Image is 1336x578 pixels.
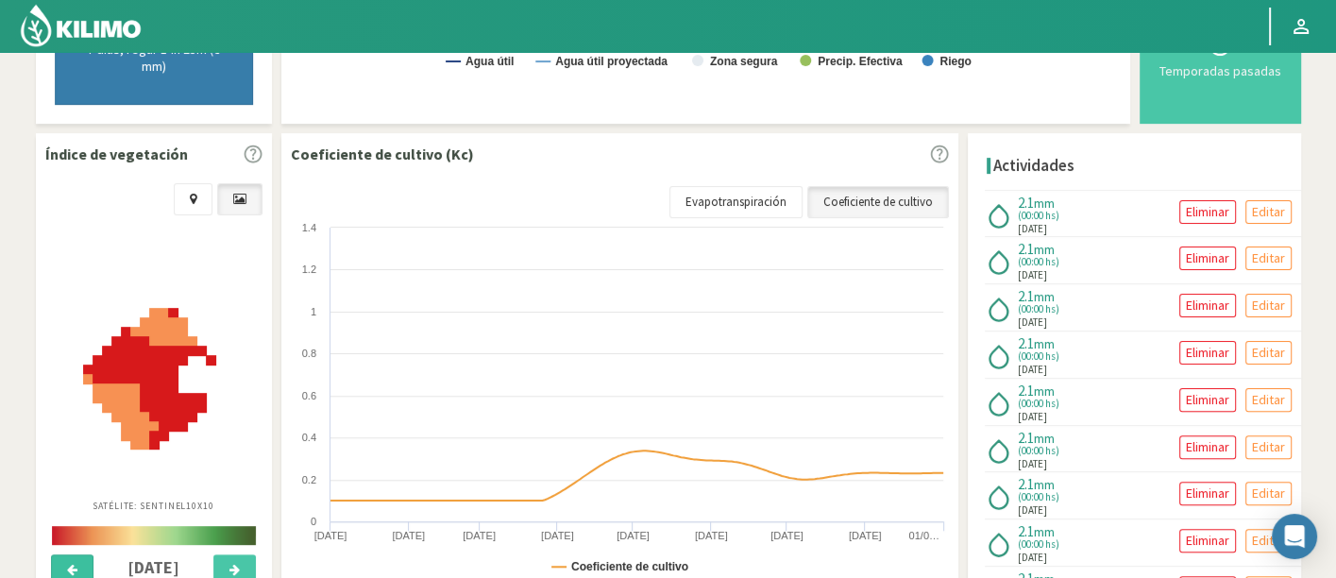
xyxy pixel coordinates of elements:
[1018,522,1034,540] span: 2.1
[1018,304,1059,314] span: (00:00 hs)
[1179,246,1236,270] button: Eliminar
[1179,341,1236,365] button: Eliminar
[993,157,1074,175] h4: Actividades
[301,474,315,485] text: 0.2
[83,308,225,450] img: d7cc92ec-a977-4a79-98a8-eb62b9b72349_-_sentinel_-_2025-08-22.png
[313,530,347,541] text: [DATE]
[1034,335,1055,352] span: mm
[52,526,256,545] img: scale
[1018,492,1059,502] span: (00:00 hs)
[848,530,881,541] text: [DATE]
[1018,456,1047,472] span: [DATE]
[1018,429,1034,447] span: 2.1
[291,143,474,165] p: Coeficiente de cultivo (Kc)
[301,348,315,359] text: 0.8
[1018,257,1059,267] span: (00:00 hs)
[1155,64,1286,77] div: Temporadas pasadas
[310,516,315,527] text: 0
[1018,399,1059,409] span: (00:00 hs)
[1018,502,1047,518] span: [DATE]
[1018,211,1059,221] span: (00:00 hs)
[555,55,668,68] text: Agua útil proyectada
[1018,314,1047,331] span: [DATE]
[1245,200,1292,224] button: Editar
[1245,341,1292,365] button: Editar
[1018,382,1034,399] span: 2.1
[1179,388,1236,412] button: Eliminar
[1034,430,1055,447] span: mm
[1245,388,1292,412] button: Editar
[571,560,688,573] text: Coeficiente de cultivo
[1186,201,1229,223] p: Eliminar
[1018,287,1034,305] span: 2.1
[19,3,143,48] img: Kilimo
[1245,435,1292,459] button: Editar
[908,530,939,541] text: 01/0…
[1252,483,1285,504] p: Editar
[301,263,315,275] text: 1.2
[541,530,574,541] text: [DATE]
[301,432,315,443] text: 0.4
[1018,334,1034,352] span: 2.1
[1018,351,1059,362] span: (00:00 hs)
[1179,529,1236,552] button: Eliminar
[1018,221,1047,237] span: [DATE]
[818,55,903,68] text: Precip. Efectiva
[1252,530,1285,552] p: Editar
[1186,389,1229,411] p: Eliminar
[1245,246,1292,270] button: Editar
[301,390,315,401] text: 0.6
[1186,436,1229,458] p: Eliminar
[1179,200,1236,224] button: Eliminar
[807,186,949,218] a: Coeficiente de cultivo
[1018,539,1059,550] span: (00:00 hs)
[1034,476,1055,493] span: mm
[1252,247,1285,269] p: Editar
[1186,530,1229,552] p: Eliminar
[1252,436,1285,458] p: Editar
[93,499,214,513] p: Satélite: Sentinel
[45,143,188,165] p: Índice de vegetación
[1018,550,1047,566] span: [DATE]
[301,222,315,233] text: 1.4
[709,55,777,68] text: Zona segura
[1179,294,1236,317] button: Eliminar
[104,558,203,577] h4: [DATE]
[1186,247,1229,269] p: Eliminar
[1018,409,1047,425] span: [DATE]
[1179,482,1236,505] button: Eliminar
[1034,382,1055,399] span: mm
[465,55,514,68] text: Agua útil
[1245,482,1292,505] button: Editar
[1245,529,1292,552] button: Editar
[669,186,803,218] a: Evapotranspiración
[1252,295,1285,316] p: Editar
[1034,523,1055,540] span: mm
[939,55,971,68] text: Riego
[1186,483,1229,504] p: Eliminar
[1018,446,1059,456] span: (00:00 hs)
[1186,342,1229,364] p: Eliminar
[1034,195,1055,212] span: mm
[770,530,803,541] text: [DATE]
[1018,362,1047,378] span: [DATE]
[1018,240,1034,258] span: 2.1
[1245,294,1292,317] button: Editar
[1252,389,1285,411] p: Editar
[1272,514,1317,559] div: Open Intercom Messenger
[1018,194,1034,212] span: 2.1
[1186,295,1229,316] p: Eliminar
[1034,241,1055,258] span: mm
[392,530,425,541] text: [DATE]
[1179,435,1236,459] button: Eliminar
[186,500,214,512] span: 10X10
[694,530,727,541] text: [DATE]
[1034,288,1055,305] span: mm
[617,530,650,541] text: [DATE]
[1018,475,1034,493] span: 2.1
[310,306,315,317] text: 1
[1252,201,1285,223] p: Editar
[1018,267,1047,283] span: [DATE]
[463,530,496,541] text: [DATE]
[1252,342,1285,364] p: Editar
